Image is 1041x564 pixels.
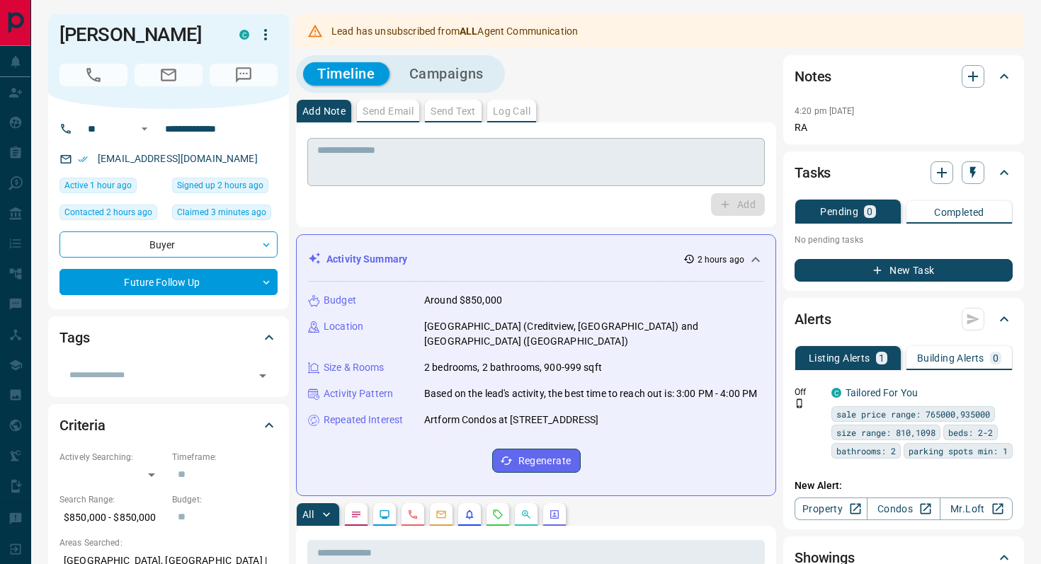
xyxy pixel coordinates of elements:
p: RA [795,120,1013,135]
button: New Task [795,259,1013,282]
p: Budget: [172,493,278,506]
span: Contacted 2 hours ago [64,205,152,219]
a: Property [795,497,868,520]
div: Tasks [795,156,1013,190]
span: Message [210,64,278,86]
div: Future Follow Up [59,269,278,295]
p: Activity Pattern [324,386,393,401]
p: [GEOGRAPHIC_DATA] (Creditview, [GEOGRAPHIC_DATA]) and [GEOGRAPHIC_DATA] ([GEOGRAPHIC_DATA]) [424,319,764,349]
div: Lead has unsubscribed from Agent Communication [331,18,578,44]
svg: Requests [492,509,504,520]
p: Areas Searched: [59,536,278,549]
svg: Agent Actions [549,509,560,520]
div: Alerts [795,302,1013,336]
p: Budget [324,293,356,308]
svg: Notes [351,509,362,520]
a: Tailored For You [846,387,918,398]
p: 1 [879,353,884,363]
svg: Opportunities [520,509,532,520]
span: Signed up 2 hours ago [177,178,263,192]
p: Around $850,000 [424,293,502,308]
div: condos.ca [831,388,841,398]
p: 2 bedrooms, 2 bathrooms, 900-999 sqft [424,360,602,375]
svg: Emails [436,509,447,520]
h2: Tasks [795,161,831,184]
p: Location [324,319,363,334]
strong: ALL [460,25,477,37]
a: Condos [867,497,940,520]
p: All [302,510,314,519]
p: 4:20 pm [DATE] [795,106,855,116]
p: Activity Summary [326,252,407,267]
p: 2 hours ago [698,253,744,266]
p: Off [795,386,823,398]
div: Activity Summary2 hours ago [308,246,764,272]
svg: Listing Alerts [464,509,475,520]
button: Open [253,366,273,386]
h1: [PERSON_NAME] [59,23,218,46]
p: $850,000 - $850,000 [59,506,165,529]
div: Buyer [59,231,278,258]
h2: Tags [59,326,89,349]
p: New Alert: [795,478,1013,493]
span: Email [135,64,203,86]
span: Call [59,64,127,86]
a: Mr.Loft [940,497,1013,520]
button: Regenerate [492,449,581,473]
div: Mon Aug 18 2025 [172,178,278,197]
div: Mon Aug 18 2025 [172,205,278,224]
p: Repeated Interest [324,413,403,427]
div: Mon Aug 18 2025 [59,178,165,197]
h2: Criteria [59,414,106,437]
h2: Notes [795,65,831,88]
p: 0 [867,207,872,217]
span: bathrooms: 2 [836,444,896,458]
p: No pending tasks [795,229,1013,251]
div: Criteria [59,408,278,442]
button: Campaigns [395,62,498,86]
p: Artform Condos at [STREET_ADDRESS] [424,413,598,427]
p: Timeframe: [172,451,278,464]
span: beds: 2-2 [948,425,993,439]
button: Open [136,120,153,137]
p: Size & Rooms [324,360,385,375]
h2: Alerts [795,308,831,330]
span: parking spots min: 1 [909,444,1008,458]
svg: Email Verified [78,154,88,164]
p: 0 [993,353,999,363]
span: sale price range: 765000,935000 [836,407,990,421]
div: Mon Aug 18 2025 [59,205,165,224]
button: Timeline [303,62,389,86]
p: Pending [820,207,858,217]
span: Claimed 3 minutes ago [177,205,266,219]
svg: Calls [407,509,419,520]
p: Based on the lead's activity, the best time to reach out is: 3:00 PM - 4:00 PM [424,386,757,401]
span: size range: 810,1098 [836,425,935,439]
div: Tags [59,321,278,355]
p: Add Note [302,106,346,116]
a: [EMAIL_ADDRESS][DOMAIN_NAME] [98,153,258,164]
span: Active 1 hour ago [64,178,132,192]
p: Listing Alerts [809,353,870,363]
p: Actively Searching: [59,451,165,464]
svg: Lead Browsing Activity [379,509,390,520]
p: Completed [934,207,984,217]
p: Building Alerts [917,353,984,363]
div: condos.ca [239,30,249,40]
p: Search Range: [59,493,165,506]
div: Notes [795,59,1013,93]
svg: Push Notification Only [795,398,804,408]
